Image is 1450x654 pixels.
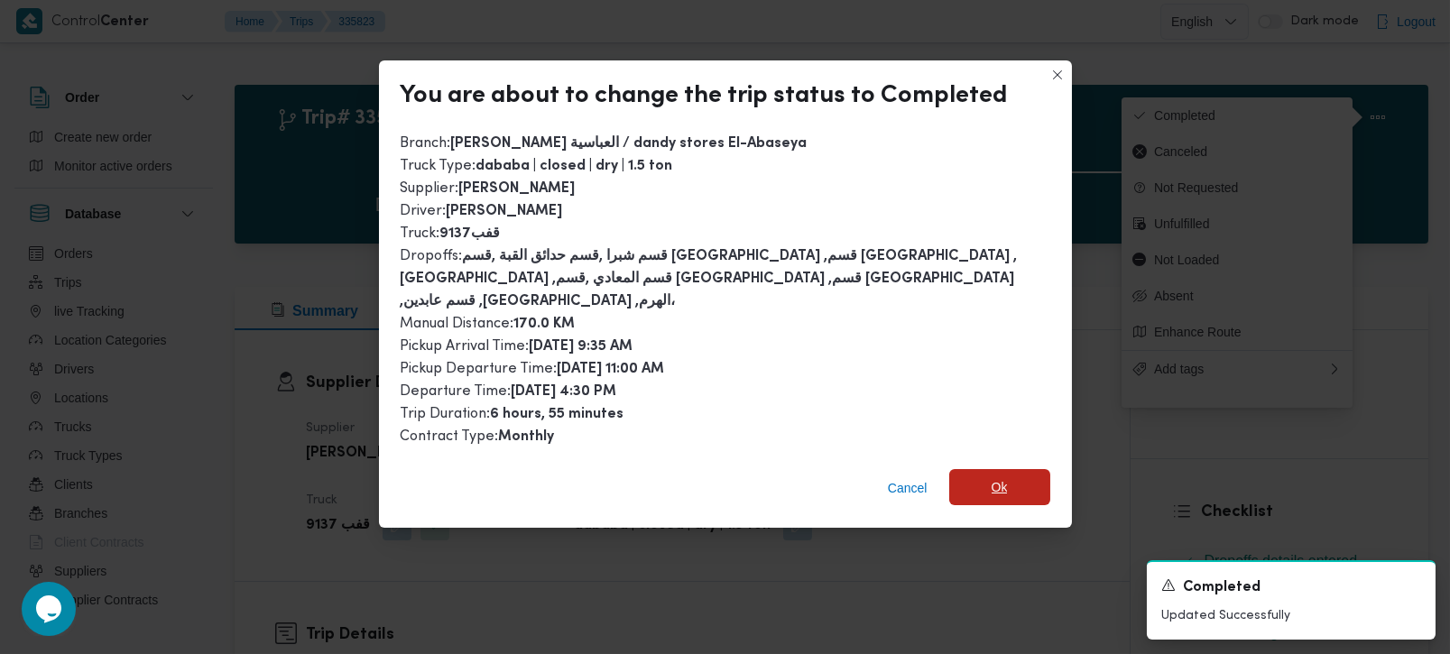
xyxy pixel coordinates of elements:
span: Truck Type : [401,159,673,173]
span: Departure Time : [401,384,617,399]
b: [DATE] 4:30 PM [512,385,617,399]
span: Cancel [888,477,928,499]
span: Pickup Arrival Time : [401,339,633,354]
button: Closes this modal window [1047,64,1068,86]
span: Pickup Departure Time : [401,362,665,376]
button: Cancel [881,470,935,506]
b: [PERSON_NAME] العباسية / dandy stores El-Abaseya [451,137,808,151]
b: قفب9137 [440,227,501,241]
span: Manual Distance : [401,317,576,331]
b: Monthly [499,430,555,444]
b: dababa | closed | dry | 1.5 ton [476,160,673,173]
span: Dropoffs : [401,249,1018,309]
span: Supplier : [401,181,576,196]
p: Updated Successfully [1161,606,1421,625]
span: Contract Type : [401,429,555,444]
iframe: chat widget [18,582,76,636]
b: [DATE] 9:35 AM [530,340,633,354]
b: 170.0 KM [514,318,576,331]
span: Ok [992,476,1008,498]
span: Trip Duration : [401,407,624,421]
span: Branch : [401,136,808,151]
span: Completed [1183,577,1261,599]
div: Notification [1161,576,1421,599]
b: [DATE] 11:00 AM [558,363,665,376]
b: [PERSON_NAME] [447,205,563,218]
button: Ok [949,469,1050,505]
span: Driver : [401,204,563,218]
span: Truck : [401,226,501,241]
b: قسم شبرا ,قسم حدائق القبة ,قسم [GEOGRAPHIC_DATA] ,قسم [GEOGRAPHIC_DATA] ,[GEOGRAPHIC_DATA] ,قسم ا... [401,250,1018,309]
div: You are about to change the trip status to Completed [401,82,1008,111]
b: 6 hours, 55 minutes [491,408,624,421]
b: [PERSON_NAME] [459,182,576,196]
